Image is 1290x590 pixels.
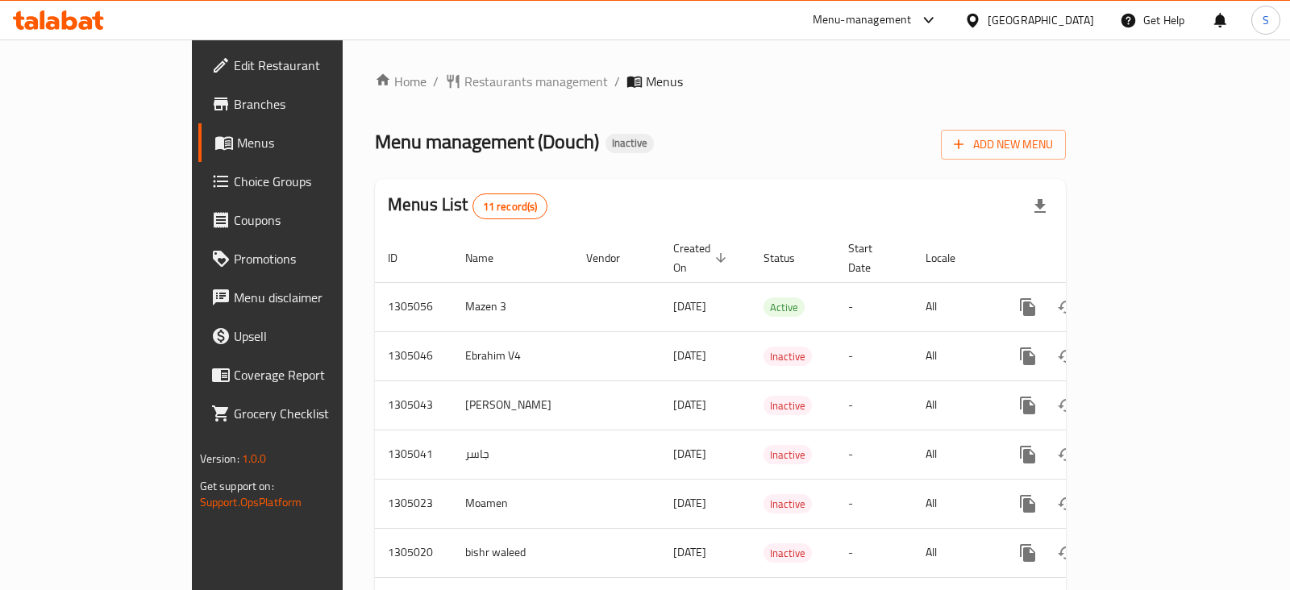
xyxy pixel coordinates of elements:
a: Branches [198,85,407,123]
span: Version: [200,448,239,469]
span: Menus [646,72,683,91]
td: All [913,430,996,479]
span: [DATE] [673,345,706,366]
button: Change Status [1047,288,1086,326]
span: Created On [673,239,731,277]
button: more [1009,484,1047,523]
a: Coupons [198,201,407,239]
td: 1305023 [375,479,452,528]
span: Branches [234,94,394,114]
td: All [913,380,996,430]
button: more [1009,534,1047,572]
a: Upsell [198,317,407,355]
span: [DATE] [673,443,706,464]
a: Support.OpsPlatform [200,492,302,513]
span: Name [465,248,514,268]
a: Restaurants management [445,72,608,91]
td: 1305046 [375,331,452,380]
span: Locale [926,248,976,268]
a: Menus [198,123,407,162]
span: Inactive [764,397,812,415]
span: Inactive [764,544,812,563]
button: Change Status [1047,484,1086,523]
button: Change Status [1047,534,1086,572]
span: [DATE] [673,492,706,513]
span: Menu disclaimer [234,288,394,307]
a: Coverage Report [198,355,407,394]
span: ID [388,248,418,268]
span: Menu management ( Douch ) [375,123,599,160]
td: 1305056 [375,282,452,331]
span: Restaurants management [464,72,608,91]
div: Inactive [764,445,812,464]
span: [DATE] [673,296,706,317]
span: Coverage Report [234,365,394,384]
span: Inactive [605,136,654,150]
span: Edit Restaurant [234,56,394,75]
td: - [835,528,913,577]
td: Ebrahim V4 [452,331,573,380]
td: bishr waleed [452,528,573,577]
span: S [1263,11,1269,29]
td: All [913,528,996,577]
div: Menu-management [813,10,912,30]
div: [GEOGRAPHIC_DATA] [988,11,1094,29]
a: Promotions [198,239,407,278]
td: 1305041 [375,430,452,479]
td: 1305043 [375,380,452,430]
td: - [835,380,913,430]
a: Grocery Checklist [198,394,407,433]
td: - [835,430,913,479]
td: - [835,479,913,528]
div: Export file [1021,187,1059,226]
span: Menus [237,133,394,152]
button: more [1009,435,1047,474]
button: more [1009,288,1047,326]
td: Moamen [452,479,573,528]
h2: Menus List [388,193,547,219]
div: Active [764,297,805,317]
span: Upsell [234,326,394,346]
td: All [913,331,996,380]
td: 1305020 [375,528,452,577]
button: Change Status [1047,337,1086,376]
div: Inactive [764,494,812,513]
span: 11 record(s) [473,199,547,214]
td: All [913,479,996,528]
span: [DATE] [673,542,706,563]
button: Change Status [1047,386,1086,425]
td: [PERSON_NAME] [452,380,573,430]
a: Menu disclaimer [198,278,407,317]
button: Change Status [1047,435,1086,474]
span: Choice Groups [234,172,394,191]
td: All [913,282,996,331]
span: [DATE] [673,394,706,415]
span: Grocery Checklist [234,404,394,423]
button: Add New Menu [941,130,1066,160]
th: Actions [996,234,1176,283]
a: Choice Groups [198,162,407,201]
span: Inactive [764,347,812,366]
span: Inactive [764,446,812,464]
li: / [614,72,620,91]
span: Promotions [234,249,394,268]
span: Inactive [764,495,812,513]
nav: breadcrumb [375,72,1066,91]
li: / [433,72,439,91]
span: Vendor [586,248,641,268]
span: Add New Menu [954,135,1053,155]
div: Total records count [472,193,548,219]
div: Inactive [764,543,812,563]
span: Get support on: [200,476,274,497]
td: Mazen 3 [452,282,573,331]
div: Inactive [605,134,654,153]
span: 1.0.0 [242,448,267,469]
button: more [1009,386,1047,425]
span: Active [764,298,805,317]
span: Status [764,248,816,268]
td: جاسر [452,430,573,479]
td: - [835,331,913,380]
div: Inactive [764,396,812,415]
a: Edit Restaurant [198,46,407,85]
